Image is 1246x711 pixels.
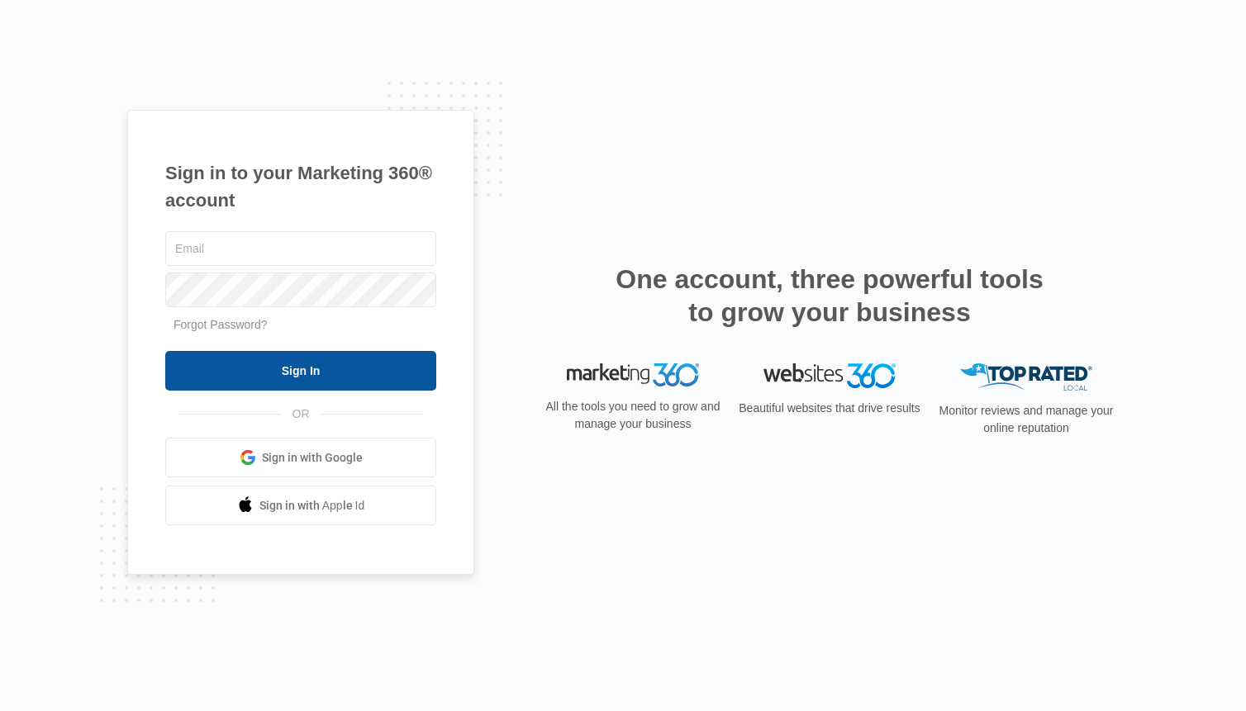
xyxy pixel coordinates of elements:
[540,398,725,433] p: All the tools you need to grow and manage your business
[611,263,1049,329] h2: One account, three powerful tools to grow your business
[165,159,436,214] h1: Sign in to your Marketing 360® account
[934,402,1119,437] p: Monitor reviews and manage your online reputation
[567,363,699,386] img: Marketing 360
[174,318,268,331] a: Forgot Password?
[165,438,436,477] a: Sign in with Google
[259,497,365,514] span: Sign in with Apple Id
[737,400,922,417] p: Beautiful websites that drive results
[763,363,896,387] img: Websites 360
[960,363,1092,391] img: Top Rated Local
[262,449,363,467] span: Sign in with Google
[165,486,436,525] a: Sign in with Apple Id
[165,231,436,266] input: Email
[165,351,436,391] input: Sign In
[281,405,321,423] span: OR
